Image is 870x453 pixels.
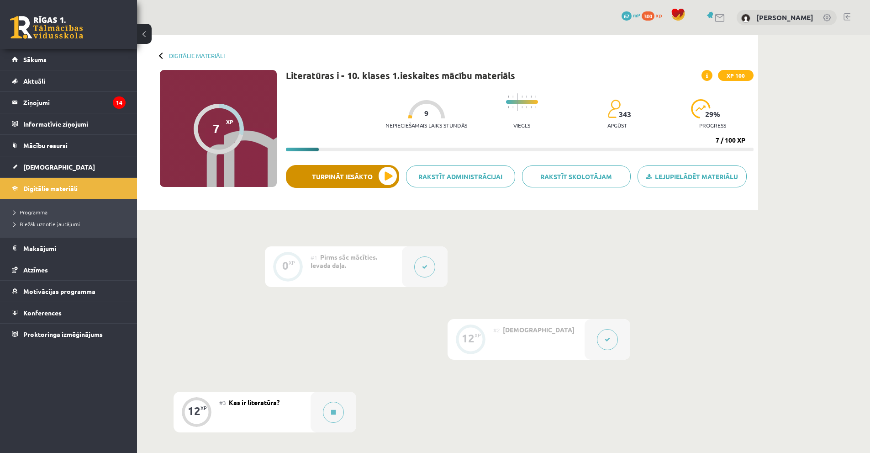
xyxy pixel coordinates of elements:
span: [DEMOGRAPHIC_DATA] [23,163,95,171]
div: 0 [282,261,289,270]
span: mP [633,11,640,19]
legend: Informatīvie ziņojumi [23,113,126,134]
a: Rakstīt administrācijai [406,165,515,187]
img: icon-short-line-57e1e144782c952c97e751825c79c345078a6d821885a25fce030b3d8c18986b.svg [535,106,536,108]
a: Digitālie materiāli [12,178,126,199]
span: Digitālie materiāli [23,184,78,192]
span: #2 [493,326,500,334]
span: Motivācijas programma [23,287,95,295]
span: [DEMOGRAPHIC_DATA] [503,325,575,334]
a: Proktoringa izmēģinājums [12,324,126,345]
a: Informatīvie ziņojumi [12,113,126,134]
p: Viegls [513,122,530,128]
div: XP [289,260,295,265]
a: Programma [14,208,128,216]
a: Rakstīt skolotājam [522,165,631,187]
img: icon-short-line-57e1e144782c952c97e751825c79c345078a6d821885a25fce030b3d8c18986b.svg [531,96,532,98]
legend: Maksājumi [23,238,126,259]
a: Lejupielādēt materiālu [638,165,747,187]
a: Mācību resursi [12,135,126,156]
p: progress [699,122,726,128]
img: icon-short-line-57e1e144782c952c97e751825c79c345078a6d821885a25fce030b3d8c18986b.svg [526,106,527,108]
a: Sākums [12,49,126,70]
img: icon-short-line-57e1e144782c952c97e751825c79c345078a6d821885a25fce030b3d8c18986b.svg [508,106,509,108]
img: icon-short-line-57e1e144782c952c97e751825c79c345078a6d821885a25fce030b3d8c18986b.svg [508,96,509,98]
a: Rīgas 1. Tālmācības vidusskola [10,16,83,39]
div: 12 [188,407,200,415]
span: Proktoringa izmēģinājums [23,330,103,338]
a: Atzīmes [12,259,126,280]
a: [PERSON_NAME] [756,13,813,22]
img: students-c634bb4e5e11cddfef0936a35e636f08e4e9abd3cc4e673bd6f9a4125e45ecb1.svg [607,99,621,118]
span: Pirms sāc mācīties. Ievada daļa. [311,253,377,269]
span: Sākums [23,55,47,64]
img: icon-progress-161ccf0a02000e728c5f80fcf4c31c7af3da0e1684b2b1d7c360e028c24a22f1.svg [691,99,711,118]
span: XP [226,118,233,125]
div: XP [475,333,481,338]
img: icon-short-line-57e1e144782c952c97e751825c79c345078a6d821885a25fce030b3d8c18986b.svg [522,106,522,108]
span: Programma [14,208,47,216]
a: Biežāk uzdotie jautājumi [14,220,128,228]
a: [DEMOGRAPHIC_DATA] [12,156,126,177]
h1: Literatūras i - 10. klases 1.ieskaites mācību materiāls [286,70,515,81]
a: Konferences [12,302,126,323]
span: XP 100 [718,70,754,81]
div: 12 [462,334,475,342]
span: 300 [642,11,654,21]
i: 14 [113,96,126,109]
span: 67 [622,11,632,21]
a: Digitālie materiāli [169,52,225,59]
div: 7 [213,122,220,135]
a: 300 xp [642,11,666,19]
span: Atzīmes [23,266,48,274]
span: 9 [424,109,428,117]
img: icon-short-line-57e1e144782c952c97e751825c79c345078a6d821885a25fce030b3d8c18986b.svg [512,106,513,108]
span: Aktuāli [23,77,45,85]
img: icon-short-line-57e1e144782c952c97e751825c79c345078a6d821885a25fce030b3d8c18986b.svg [535,96,536,98]
legend: Ziņojumi [23,92,126,113]
img: Stepans Grigorjevs [741,14,750,23]
a: Maksājumi [12,238,126,259]
img: icon-short-line-57e1e144782c952c97e751825c79c345078a6d821885a25fce030b3d8c18986b.svg [531,106,532,108]
a: Aktuāli [12,70,126,91]
span: 343 [619,110,631,118]
img: icon-long-line-d9ea69661e0d244f92f715978eff75569469978d946b2353a9bb055b3ed8787d.svg [517,93,518,111]
div: XP [200,405,207,410]
img: icon-short-line-57e1e144782c952c97e751825c79c345078a6d821885a25fce030b3d8c18986b.svg [512,96,513,98]
img: icon-short-line-57e1e144782c952c97e751825c79c345078a6d821885a25fce030b3d8c18986b.svg [522,96,522,98]
span: Konferences [23,309,62,317]
span: 29 % [705,110,721,118]
button: Turpināt iesākto [286,165,399,188]
span: Biežāk uzdotie jautājumi [14,220,80,228]
p: Nepieciešamais laiks stundās [385,122,467,128]
span: #1 [311,254,317,261]
img: icon-short-line-57e1e144782c952c97e751825c79c345078a6d821885a25fce030b3d8c18986b.svg [526,96,527,98]
a: Motivācijas programma [12,281,126,302]
a: Ziņojumi14 [12,92,126,113]
span: #3 [219,399,226,406]
span: Kas ir literatūra? [229,398,279,406]
span: Mācību resursi [23,141,68,149]
p: apgūst [607,122,627,128]
span: xp [656,11,662,19]
a: 67 mP [622,11,640,19]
